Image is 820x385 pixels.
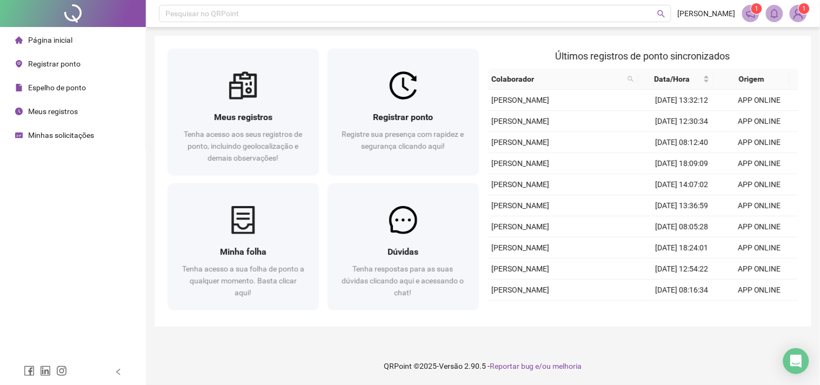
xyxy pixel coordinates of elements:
span: 1 [803,5,806,12]
span: Colaborador [492,73,624,85]
span: search [628,76,634,82]
span: facebook [24,366,35,376]
td: APP ONLINE [721,216,798,237]
span: home [15,36,23,44]
td: APP ONLINE [721,111,798,132]
span: [PERSON_NAME] [492,243,550,252]
span: [PERSON_NAME] [492,138,550,147]
span: search [625,71,636,87]
span: Dúvidas [388,247,418,257]
span: Minhas solicitações [28,131,94,140]
span: [PERSON_NAME] [492,96,550,104]
td: [DATE] 08:16:34 [643,280,721,301]
a: Meus registrosTenha acesso aos seus registros de ponto, incluindo geolocalização e demais observa... [168,49,319,175]
span: Espelho de ponto [28,83,86,92]
td: [DATE] 12:30:34 [643,111,721,132]
span: Registrar ponto [373,112,433,122]
span: clock-circle [15,108,23,115]
span: 1 [755,5,759,12]
sup: Atualize o seu contato no menu Meus Dados [799,3,810,14]
td: APP ONLINE [721,174,798,195]
td: APP ONLINE [721,280,798,301]
span: bell [770,9,779,18]
span: Meus registros [28,107,78,116]
span: [PERSON_NAME] [678,8,736,19]
a: Minha folhaTenha acesso a sua folha de ponto a qualquer momento. Basta clicar aqui! [168,183,319,309]
td: APP ONLINE [721,132,798,153]
span: environment [15,60,23,68]
img: 81326 [790,5,806,22]
td: APP ONLINE [721,237,798,258]
td: [DATE] 18:09:09 [643,153,721,174]
span: [PERSON_NAME] [492,159,550,168]
span: Registrar ponto [28,59,81,68]
span: [PERSON_NAME] [492,117,550,125]
td: [DATE] 13:30:00 [643,301,721,322]
td: [DATE] 12:54:22 [643,258,721,280]
span: [PERSON_NAME] [492,201,550,210]
sup: 1 [751,3,762,14]
td: REGISTRO MANUAL [721,301,798,322]
span: notification [746,9,756,18]
td: [DATE] 18:24:01 [643,237,721,258]
span: Data/Hora [643,73,701,85]
span: Últimos registros de ponto sincronizados [556,50,730,62]
span: schedule [15,131,23,139]
div: Open Intercom Messenger [783,348,809,374]
th: Origem [714,69,790,90]
span: Versão [439,362,463,370]
td: [DATE] 13:36:59 [643,195,721,216]
td: APP ONLINE [721,195,798,216]
td: [DATE] 08:05:28 [643,216,721,237]
span: Meus registros [214,112,272,122]
span: Tenha acesso aos seus registros de ponto, incluindo geolocalização e demais observações! [184,130,302,162]
a: Registrar pontoRegistre sua presença com rapidez e segurança clicando aqui! [328,49,479,175]
span: Reportar bug e/ou melhoria [490,362,582,370]
td: APP ONLINE [721,153,798,174]
span: Registre sua presença com rapidez e segurança clicando aqui! [342,130,464,150]
td: [DATE] 13:32:12 [643,90,721,111]
span: [PERSON_NAME] [492,264,550,273]
span: linkedin [40,366,51,376]
span: [PERSON_NAME] [492,180,550,189]
span: [PERSON_NAME] [492,222,550,231]
td: APP ONLINE [721,90,798,111]
th: Data/Hora [638,69,714,90]
span: Página inicial [28,36,72,44]
span: Tenha respostas para as suas dúvidas clicando aqui e acessando o chat! [342,264,464,297]
td: [DATE] 14:07:02 [643,174,721,195]
span: [PERSON_NAME] [492,286,550,294]
td: [DATE] 08:12:40 [643,132,721,153]
span: left [115,368,122,376]
td: APP ONLINE [721,258,798,280]
span: search [657,10,665,18]
span: Tenha acesso a sua folha de ponto a qualquer momento. Basta clicar aqui! [182,264,304,297]
span: file [15,84,23,91]
a: DúvidasTenha respostas para as suas dúvidas clicando aqui e acessando o chat! [328,183,479,309]
footer: QRPoint © 2025 - 2.90.5 - [146,347,820,385]
span: Minha folha [220,247,266,257]
span: instagram [56,366,67,376]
